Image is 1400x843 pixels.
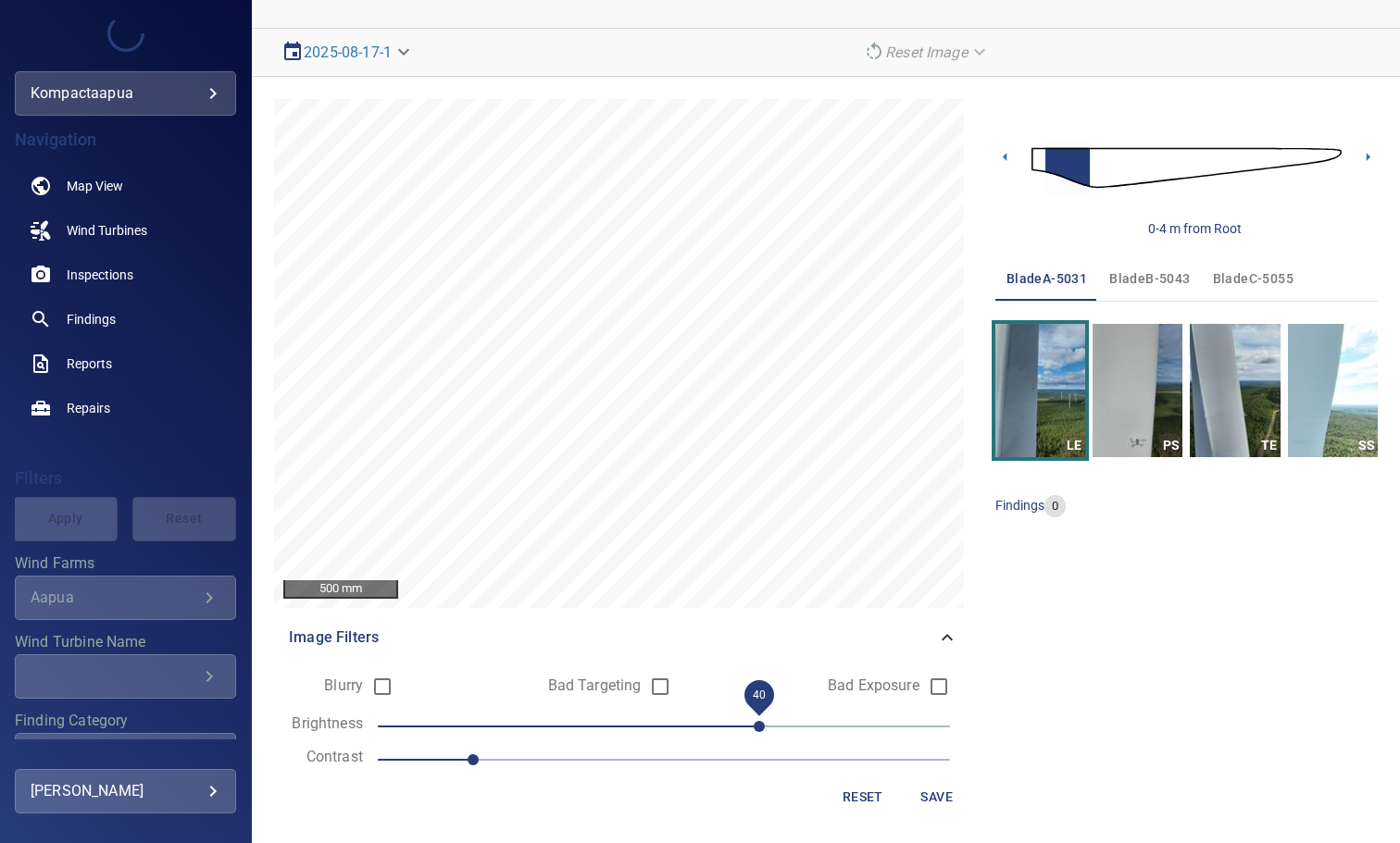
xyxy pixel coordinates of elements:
[15,469,236,488] h4: Filters
[907,780,967,814] button: Save
[15,556,236,571] label: Wind Farms
[274,716,363,731] label: Brightness
[31,589,198,606] div: Aapua
[15,164,236,208] a: map noActive
[15,71,236,116] div: kompactaapua
[15,635,236,650] label: Wind Turbine Name
[259,678,363,693] label: Blurry
[833,780,893,814] button: Reset
[995,324,1085,457] a: LE
[1190,324,1280,457] a: TE
[15,654,236,699] div: Wind Turbine Name
[31,776,220,806] div: [PERSON_NAME]
[274,615,973,660] div: Image Filters
[67,399,110,417] span: Repairs
[1159,434,1182,457] div: PS
[1044,498,1066,515] span: 0
[289,626,936,649] span: Image Filters
[67,221,147,240] span: Wind Turbines
[304,43,392,61] a: 2025-08-17-1
[15,341,236,386] a: reports noActive
[816,678,919,693] label: Bad Exposure
[1093,324,1182,457] a: PS
[31,79,220,108] div: kompactaapua
[885,43,968,61] em: Reset Image
[537,678,641,693] label: Bad Targeting
[1031,130,1342,205] img: d
[67,177,123,195] span: Map View
[15,208,236,253] a: windturbines noActive
[1062,434,1085,457] div: LE
[15,297,236,341] a: findings noActive
[1109,267,1190,291] span: bladeB-5043
[856,36,997,68] div: Reset Image
[15,713,236,728] label: Finding Category
[1213,267,1294,291] span: bladeC-5055
[1257,434,1281,457] div: TE
[995,498,1044,513] span: findings
[15,130,236,149] h4: Navigation
[1355,434,1378,457] div: SS
[753,688,766,701] span: 40
[1006,267,1087,291] span: bladeA-5031
[15,733,236,777] div: Finding Category
[15,576,236,620] div: Wind Farms
[274,750,363,764] label: Contrast
[15,386,236,430] a: repairs noActive
[15,253,236,297] a: inspections noActive
[841,786,885,809] span: Reset
[915,786,959,809] span: Save
[274,36,421,68] div: 2025-08-17-1
[67,310,116,329] span: Findings
[1148,219,1242,238] div: 0-4 m from Root
[67,266,133,284] span: Inspections
[1288,324,1378,457] a: SS
[67,354,112,373] span: Reports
